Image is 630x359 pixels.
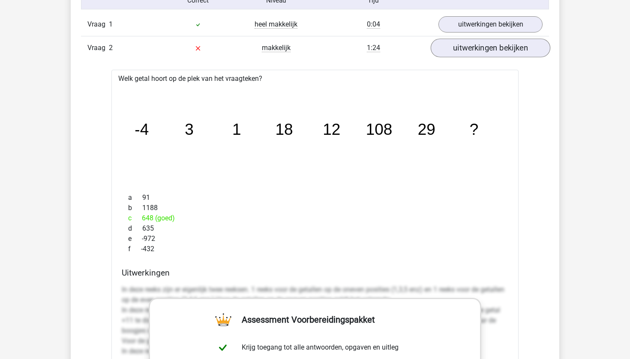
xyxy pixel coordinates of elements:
[128,244,141,254] span: f
[128,213,142,223] span: c
[109,44,113,52] span: 2
[122,223,508,234] div: 635
[122,285,508,356] p: In deze reeks zijn er eigenlijk twee reeksen. 1 reeks voor de getallen op de oneven posities (1,3...
[122,203,508,213] div: 1188
[109,20,113,28] span: 1
[185,121,194,138] tspan: 3
[431,39,550,57] a: uitwerkingen bekijken
[262,44,291,52] span: makkelijk
[122,234,508,244] div: -972
[122,213,508,223] div: 648 (goed)
[470,121,479,138] tspan: ?
[122,268,508,278] h4: Uitwerkingen
[367,20,380,29] span: 0:04
[128,203,142,213] span: b
[418,121,435,138] tspan: 29
[367,44,380,52] span: 1:24
[275,121,293,138] tspan: 18
[366,121,393,138] tspan: 108
[135,121,149,138] tspan: -4
[87,19,109,30] span: Vraag
[128,234,142,244] span: e
[87,43,109,53] span: Vraag
[128,193,142,203] span: a
[255,20,297,29] span: heel makkelijk
[122,244,508,254] div: -432
[438,16,543,33] a: uitwerkingen bekijken
[122,193,508,203] div: 91
[232,121,241,138] tspan: 1
[128,223,142,234] span: d
[323,121,340,138] tspan: 12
